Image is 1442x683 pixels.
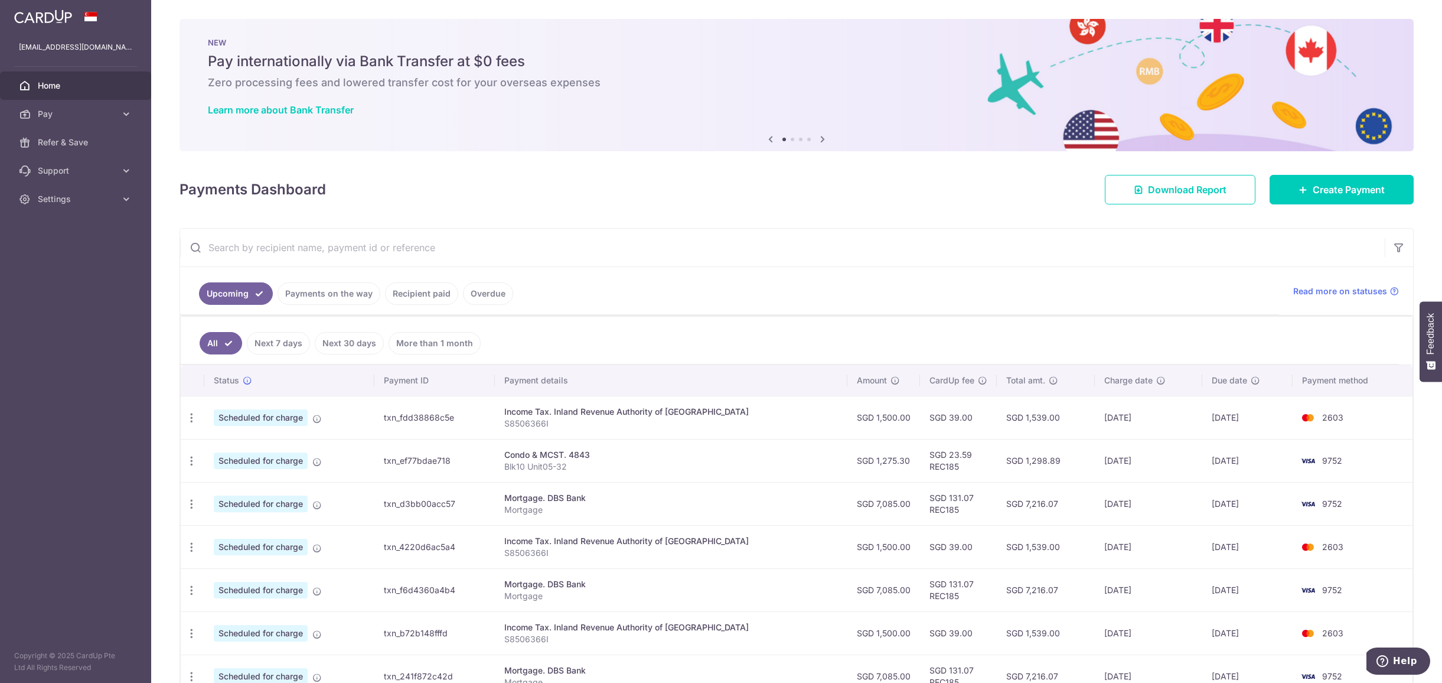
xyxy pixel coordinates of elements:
td: SGD 39.00 [920,396,997,439]
input: Search by recipient name, payment id or reference [180,229,1385,266]
td: [DATE] [1202,482,1293,525]
td: SGD 1,500.00 [847,396,920,439]
th: Payment ID [374,365,495,396]
a: Learn more about Bank Transfer [208,104,354,116]
td: SGD 23.59 REC185 [920,439,997,482]
a: Recipient paid [385,282,458,305]
span: Support [38,165,116,177]
td: SGD 1,500.00 [847,525,920,568]
td: [DATE] [1202,525,1293,568]
a: More than 1 month [389,332,481,354]
span: Read more on statuses [1293,285,1387,297]
span: Refer & Save [38,136,116,148]
span: Scheduled for charge [214,625,308,642]
img: CardUp [14,9,72,24]
a: Next 7 days [247,332,310,354]
td: [DATE] [1202,396,1293,439]
td: txn_f6d4360a4b4 [374,568,495,612]
td: SGD 7,216.07 [997,482,1095,525]
p: S8506366I [504,633,838,645]
th: Payment method [1293,365,1412,396]
div: Mortgage. DBS Bank [504,578,838,590]
span: Scheduled for charge [214,409,308,426]
div: Income Tax. Inland Revenue Authority of [GEOGRAPHIC_DATA] [504,535,838,547]
img: Bank transfer banner [180,19,1414,151]
a: Overdue [463,282,513,305]
span: Download Report [1148,183,1226,197]
img: Bank Card [1296,497,1320,511]
td: [DATE] [1202,612,1293,655]
span: 2603 [1322,628,1343,638]
img: Bank Card [1296,583,1320,597]
td: SGD 131.07 REC185 [920,482,997,525]
a: Next 30 days [315,332,384,354]
td: SGD 7,216.07 [997,568,1095,612]
div: Mortgage. DBS Bank [504,492,838,504]
h4: Payments Dashboard [180,179,326,200]
span: Home [38,80,116,92]
td: txn_b72b148fffd [374,612,495,655]
p: Mortgage [504,590,838,602]
a: Read more on statuses [1293,285,1399,297]
div: Income Tax. Inland Revenue Authority of [GEOGRAPHIC_DATA] [504,406,838,418]
a: Payments on the way [278,282,380,305]
span: 2603 [1322,542,1343,552]
td: txn_4220d6ac5a4 [374,525,495,568]
td: SGD 7,085.00 [847,482,920,525]
span: 2603 [1322,412,1343,422]
td: SGD 39.00 [920,612,997,655]
button: Feedback - Show survey [1420,301,1442,382]
td: [DATE] [1095,396,1202,439]
td: [DATE] [1095,612,1202,655]
a: Upcoming [199,282,273,305]
td: SGD 1,539.00 [997,612,1095,655]
span: CardUp fee [929,375,974,386]
td: txn_d3bb00acc57 [374,482,495,525]
span: Scheduled for charge [214,453,308,469]
p: S8506366I [504,418,838,430]
img: Bank Card [1296,540,1320,554]
span: Charge date [1104,375,1153,386]
h5: Pay internationally via Bank Transfer at $0 fees [208,52,1385,71]
span: 9752 [1322,456,1342,466]
span: Amount [857,375,887,386]
td: [DATE] [1202,439,1293,482]
span: Scheduled for charge [214,539,308,555]
h6: Zero processing fees and lowered transfer cost for your overseas expenses [208,76,1385,90]
span: Pay [38,108,116,120]
td: SGD 1,275.30 [847,439,920,482]
td: [DATE] [1095,525,1202,568]
span: Due date [1212,375,1247,386]
span: Total amt. [1006,375,1045,386]
span: Scheduled for charge [214,496,308,512]
td: SGD 1,500.00 [847,612,920,655]
span: Scheduled for charge [214,582,308,599]
td: [DATE] [1095,568,1202,612]
td: SGD 7,085.00 [847,568,920,612]
td: SGD 39.00 [920,525,997,568]
iframe: Opens a widget where you can find more information [1366,648,1430,677]
td: txn_ef77bdae718 [374,439,495,482]
span: Status [214,375,239,386]
img: Bank Card [1296,626,1320,640]
td: SGD 1,539.00 [997,525,1095,568]
td: [DATE] [1202,568,1293,612]
td: [DATE] [1095,482,1202,525]
p: NEW [208,38,1385,47]
div: Mortgage. DBS Bank [504,665,838,677]
p: [EMAIL_ADDRESS][DOMAIN_NAME] [19,41,132,53]
span: Feedback [1425,313,1436,354]
span: 9752 [1322,499,1342,509]
td: SGD 131.07 REC185 [920,568,997,612]
span: Create Payment [1313,183,1385,197]
td: [DATE] [1095,439,1202,482]
td: SGD 1,298.89 [997,439,1095,482]
span: 9752 [1322,671,1342,681]
p: S8506366I [504,547,838,559]
img: Bank Card [1296,454,1320,468]
a: Create Payment [1270,175,1414,204]
a: All [200,332,242,354]
td: SGD 1,539.00 [997,396,1095,439]
div: Condo & MCST. 4843 [504,449,838,461]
